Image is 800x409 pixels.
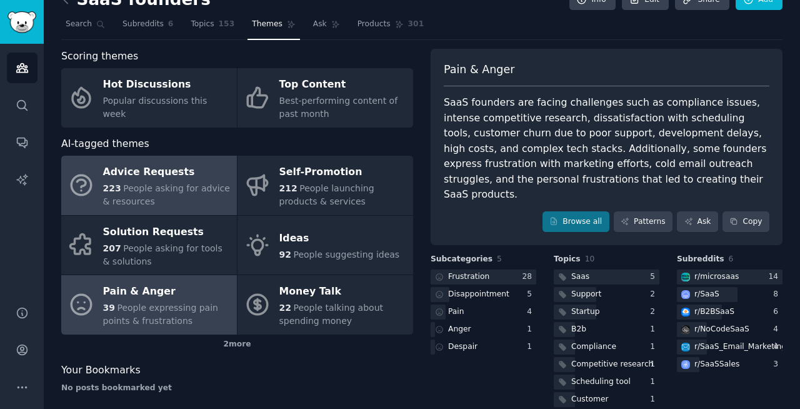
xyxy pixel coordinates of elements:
[571,394,609,405] div: Customer
[61,136,149,152] span: AI-tagged themes
[61,216,237,275] a: Solution Requests207People asking for tools & solutions
[650,394,659,405] div: 1
[650,271,659,283] div: 5
[677,340,782,355] a: SaaS_Email_Marketingr/SaaS_Email_Marketing4
[103,183,230,206] span: People asking for advice & resources
[527,306,536,318] div: 4
[694,359,739,370] div: r/ SaaSSales
[431,322,536,338] a: Anger1
[448,306,464,318] div: Pain
[694,271,739,283] div: r/ microsaas
[677,305,782,320] a: B2BSaaSr/B2BSaaS6
[527,289,536,300] div: 5
[448,324,471,335] div: Anger
[554,357,659,373] a: Competitive research1
[650,324,659,335] div: 1
[677,287,782,303] a: SaaSr/SaaS8
[61,156,237,215] a: Advice Requests223People asking for advice & resources
[677,211,718,233] a: Ask
[729,255,734,263] span: 6
[61,275,237,335] a: Pain & Anger39People expressing pain points & frustrations
[279,229,400,249] div: Ideas
[677,270,782,285] a: microsaasr/microsaas14
[191,19,214,30] span: Topics
[237,216,413,275] a: Ideas92People suggesting ideas
[444,95,769,203] div: SaaS founders are facing challenges such as compliance issues, intense competitive research, diss...
[61,383,413,394] div: No posts bookmarked yet
[61,363,141,378] span: Your Bookmarks
[103,282,231,302] div: Pain & Anger
[554,254,581,265] span: Topics
[61,49,138,64] span: Scoring themes
[279,183,297,193] span: 212
[677,322,782,338] a: NoCodeSaaSr/NoCodeSaaS4
[650,376,659,388] div: 1
[773,289,782,300] div: 8
[122,19,164,30] span: Subreddits
[279,250,291,260] span: 92
[66,19,92,30] span: Search
[103,183,121,193] span: 223
[497,255,502,263] span: 5
[431,270,536,285] a: Frustration28
[554,375,659,390] a: Scheduling tool1
[448,289,509,300] div: Disappointment
[408,19,424,30] span: 301
[571,376,631,388] div: Scheduling tool
[309,14,344,40] a: Ask
[237,275,413,335] a: Money Talk22People talking about spending money
[571,289,601,300] div: Support
[677,357,782,373] a: SaaSSalesr/SaaSSales3
[279,183,374,206] span: People launching products & services
[681,325,690,334] img: NoCodeSaaS
[431,287,536,303] a: Disappointment5
[103,243,121,253] span: 207
[694,289,719,300] div: r/ SaaS
[279,75,407,95] div: Top Content
[168,19,174,30] span: 6
[694,341,786,353] div: r/ SaaS_Email_Marketing
[694,324,749,335] div: r/ NoCodeSaaS
[313,19,327,30] span: Ask
[773,324,782,335] div: 4
[773,341,782,353] div: 4
[571,306,599,318] div: Startup
[103,303,218,326] span: People expressing pain points & frustrations
[448,271,489,283] div: Frustration
[237,68,413,128] a: Top ContentBest-performing content of past month
[650,289,659,300] div: 2
[103,222,231,242] div: Solution Requests
[773,359,782,370] div: 3
[279,282,407,302] div: Money Talk
[103,75,231,95] div: Hot Discussions
[293,250,399,260] span: People suggesting ideas
[431,305,536,320] a: Pain4
[681,273,690,281] img: microsaas
[61,68,237,128] a: Hot DiscussionsPopular discussions this week
[677,254,724,265] span: Subreddits
[585,255,595,263] span: 10
[681,290,690,299] img: SaaS
[554,392,659,408] a: Customer1
[681,343,690,351] img: SaaS_Email_Marketing
[722,211,769,233] button: Copy
[118,14,177,40] a: Subreddits6
[554,305,659,320] a: Startup2
[103,96,207,119] span: Popular discussions this week
[614,211,672,233] a: Patterns
[650,359,659,370] div: 1
[353,14,428,40] a: Products301
[768,271,782,283] div: 14
[522,271,536,283] div: 28
[554,322,659,338] a: B2b1
[357,19,391,30] span: Products
[247,14,300,40] a: Themes
[431,254,492,265] span: Subcategories
[448,341,477,353] div: Despair
[527,324,536,335] div: 1
[571,341,616,353] div: Compliance
[681,308,690,316] img: B2BSaaS
[444,62,514,78] span: Pain & Anger
[61,14,109,40] a: Search
[186,14,239,40] a: Topics153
